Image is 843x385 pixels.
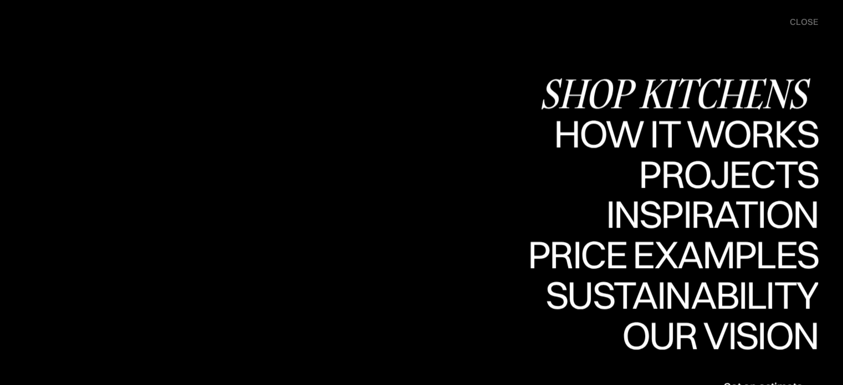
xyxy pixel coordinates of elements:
div: Price examples [528,274,818,312]
div: How it works [551,114,818,153]
a: InspirationInspiration [590,195,818,235]
a: SustainabilitySustainability [536,275,818,316]
a: Price examplesPrice examples [528,235,818,275]
div: Our vision [612,316,818,355]
a: How it worksHow it works [551,114,818,155]
div: Shop Kitchens [539,74,818,112]
div: close [790,16,818,28]
div: Inspiration [590,234,818,273]
div: Projects [638,155,818,193]
div: Inspiration [590,195,818,234]
div: How it works [551,153,818,192]
div: menu [779,11,818,33]
a: Shop KitchensShop Kitchens [539,74,818,114]
div: Price examples [528,235,818,274]
a: Our visionOur vision [612,316,818,356]
a: ProjectsProjects [638,155,818,195]
div: Sustainability [536,314,818,353]
div: Projects [638,193,818,232]
div: Sustainability [536,275,818,314]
